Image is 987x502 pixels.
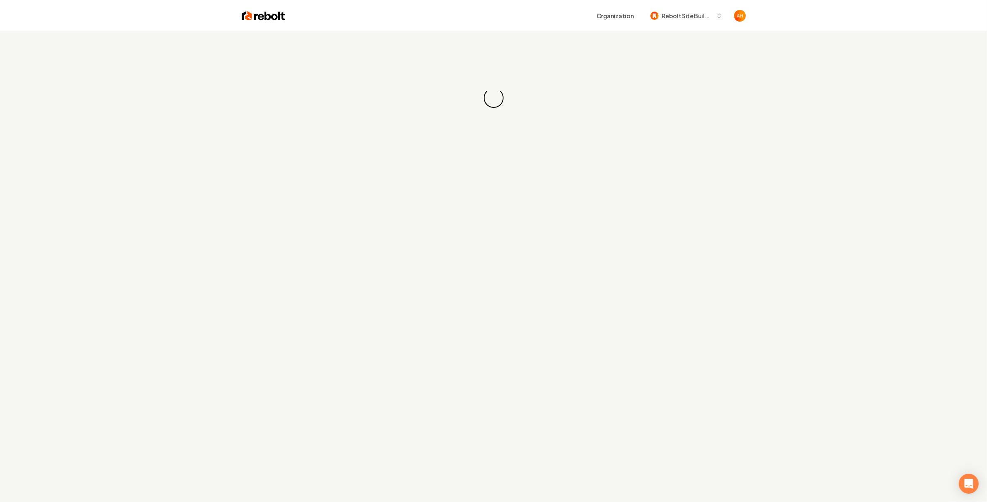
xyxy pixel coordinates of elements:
[242,10,285,22] img: Rebolt Logo
[592,8,639,23] button: Organization
[959,474,979,494] div: Open Intercom Messenger
[662,12,713,20] span: Rebolt Site Builder
[734,10,746,22] button: Open user button
[480,84,507,112] div: Loading
[734,10,746,22] img: Anthony Hurgoi
[650,12,659,20] img: Rebolt Site Builder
